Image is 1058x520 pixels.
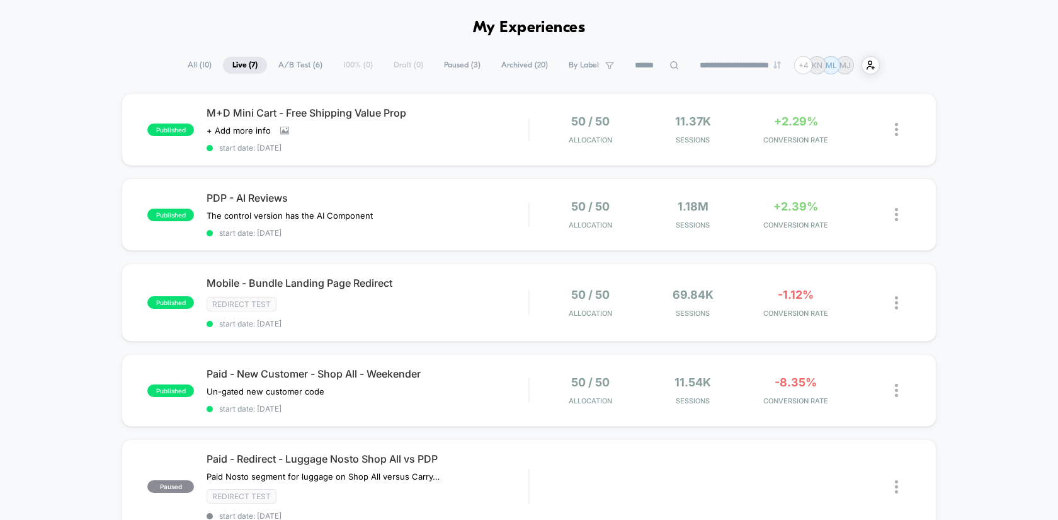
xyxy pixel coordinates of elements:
[571,288,610,301] span: 50 / 50
[571,115,610,128] span: 50 / 50
[223,57,267,74] span: Live ( 7 )
[569,61,599,70] span: By Label
[794,56,812,74] div: + 4
[645,396,741,405] span: Sessions
[207,367,528,380] span: Paid - New Customer - Shop All - Weekender
[569,396,612,405] span: Allocation
[895,384,898,397] img: close
[895,208,898,221] img: close
[839,61,851,70] p: MJ
[207,319,528,328] span: start date: [DATE]
[773,200,818,213] span: +2.39%
[178,57,221,74] span: All ( 10 )
[895,123,898,136] img: close
[778,288,814,301] span: -1.12%
[207,107,528,119] span: M+D Mini Cart - Free Shipping Value Prop
[147,209,194,221] span: published
[675,115,711,128] span: 11.37k
[569,309,612,318] span: Allocation
[269,57,332,74] span: A/B Test ( 6 )
[775,376,817,389] span: -8.35%
[473,19,586,37] h1: My Experiences
[674,376,711,389] span: 11.54k
[207,125,271,136] span: + Add more info
[207,453,528,465] span: Paid - Redirect - Luggage Nosto Shop All vs PDP
[147,384,194,397] span: published
[207,228,528,238] span: start date: [DATE]
[207,404,528,413] span: start date: [DATE]
[748,396,844,405] span: CONVERSION RATE
[895,480,898,494] img: close
[569,221,612,229] span: Allocation
[812,61,822,70] p: KN
[207,277,528,289] span: Mobile - Bundle Landing Page Redirect
[748,221,844,229] span: CONVERSION RATE
[571,376,610,389] span: 50 / 50
[207,192,528,204] span: PDP - AI Reviews
[147,480,194,493] span: paused
[207,297,276,311] span: Redirect Test
[748,136,844,144] span: CONVERSION RATE
[492,57,557,74] span: Archived ( 20 )
[147,296,194,309] span: published
[678,200,708,213] span: 1.18M
[774,115,818,128] span: +2.29%
[207,143,528,153] span: start date: [DATE]
[673,288,714,301] span: 69.84k
[645,309,741,318] span: Sessions
[895,296,898,309] img: close
[207,386,324,396] span: Un-gated new customer code
[645,221,741,229] span: Sessions
[571,200,610,213] span: 50 / 50
[773,61,781,69] img: end
[645,136,741,144] span: Sessions
[435,57,490,74] span: Paused ( 3 )
[748,309,844,318] span: CONVERSION RATE
[826,61,837,70] p: ML
[147,124,194,136] span: published
[207,489,276,504] span: Redirect Test
[207,471,440,482] span: Paid Nosto segment for luggage on Shop All versus Carry-On Roller PDP
[569,136,612,144] span: Allocation
[207,211,373,221] span: The control version has the AI Component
